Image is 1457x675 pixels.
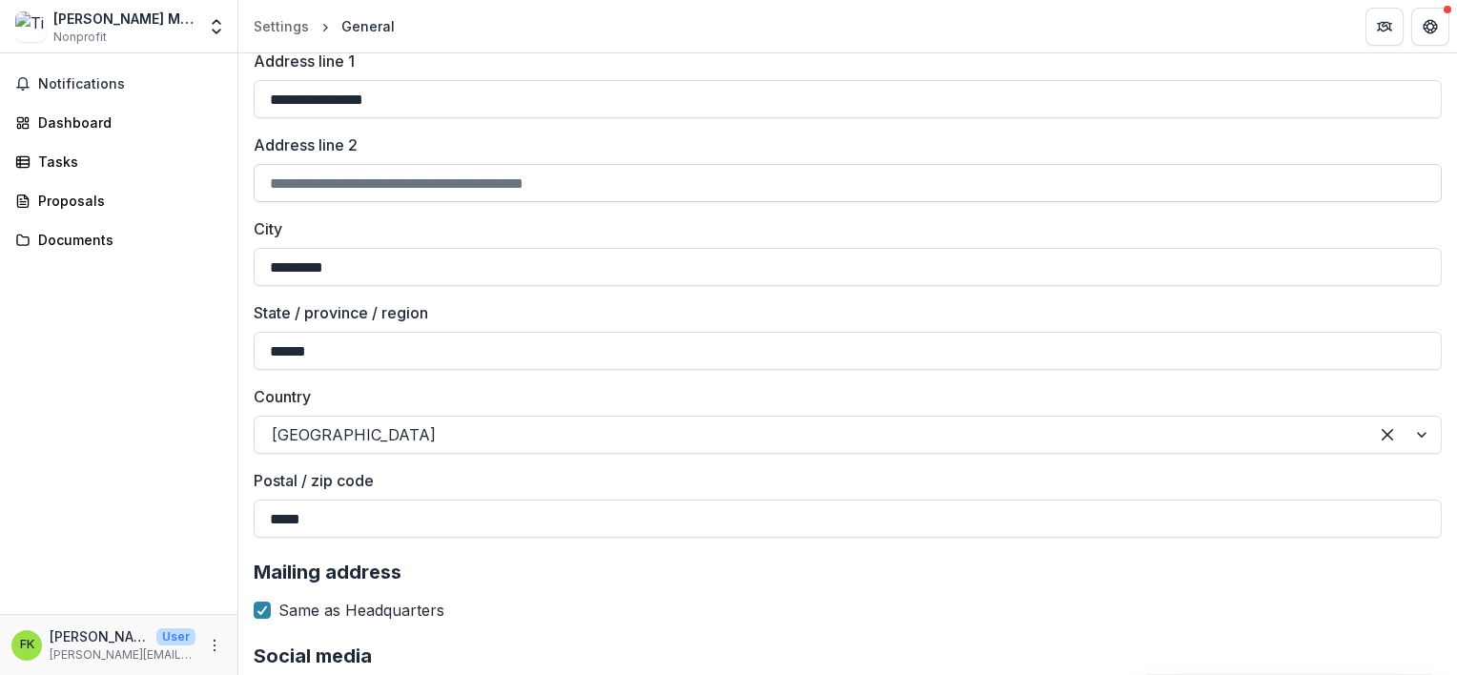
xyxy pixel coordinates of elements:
nav: breadcrumb [246,12,402,40]
p: [PERSON_NAME][EMAIL_ADDRESS][DOMAIN_NAME] [50,646,195,664]
span: Notifications [38,76,222,92]
div: [PERSON_NAME] Ministries [53,9,195,29]
h2: Mailing address [254,561,1442,583]
a: Documents [8,224,230,256]
label: State / province / region [254,301,1430,324]
label: Address line 2 [254,133,1430,156]
div: Clear selected options [1372,419,1403,450]
img: Tim Robnett Ministries [15,11,46,42]
label: Postal / zip code [254,469,1430,492]
div: Settings [254,16,309,36]
div: General [341,16,395,36]
div: Documents [38,230,215,250]
a: Proposals [8,185,230,216]
label: City [254,217,1430,240]
label: Address line 1 [254,50,1430,72]
a: Dashboard [8,107,230,138]
button: Get Help [1411,8,1449,46]
button: Notifications [8,69,230,99]
h2: Social media [254,644,1442,667]
label: Country [254,385,1430,408]
p: User [156,628,195,645]
div: Dashboard [38,112,215,133]
div: Tasks [38,152,215,172]
a: Settings [246,12,317,40]
button: More [203,634,226,657]
p: [PERSON_NAME] [50,626,149,646]
span: Nonprofit [53,29,107,46]
div: Proposals [38,191,215,211]
a: Tasks [8,146,230,177]
div: Frank Kane [20,639,34,651]
button: Partners [1365,8,1404,46]
button: Open entity switcher [203,8,230,46]
span: Same as Headquarters [278,599,444,622]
